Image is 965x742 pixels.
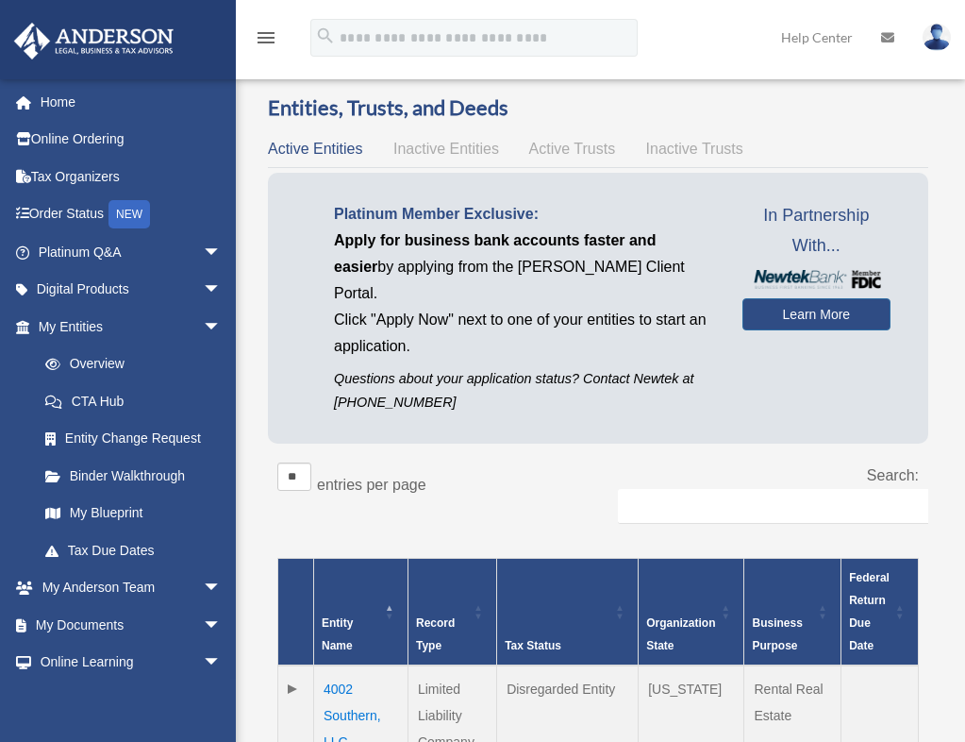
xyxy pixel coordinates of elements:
span: arrow_drop_down [203,271,241,310]
th: Organization State: Activate to sort [639,559,744,666]
i: menu [255,26,277,49]
span: arrow_drop_down [203,308,241,346]
span: Business Purpose [752,616,802,652]
span: Entity Name [322,616,353,652]
span: In Partnership With... [742,201,890,261]
i: search [315,25,336,46]
th: Tax Status: Activate to sort [497,559,639,666]
h3: Entities, Trusts, and Deeds [268,93,928,123]
a: Platinum Q&Aarrow_drop_down [13,233,250,271]
span: Inactive Trusts [646,141,743,157]
a: My Anderson Teamarrow_drop_down [13,569,250,607]
div: NEW [108,200,150,228]
label: entries per page [317,477,426,493]
img: Anderson Advisors Platinum Portal [8,23,179,59]
a: CTA Hub [26,382,241,420]
a: Online Learningarrow_drop_down [13,644,250,682]
p: Questions about your application status? Contact Newtek at [PHONE_NUMBER] [334,367,714,414]
a: Tax Organizers [13,158,250,195]
label: Search: [867,467,919,483]
a: menu [255,33,277,49]
span: Active Entities [268,141,362,157]
span: Organization State [646,616,715,652]
span: arrow_drop_down [203,644,241,683]
span: Record Type [416,616,455,652]
a: My Blueprint [26,495,241,532]
p: Platinum Member Exclusive: [334,201,714,228]
a: Digital Productsarrow_drop_down [13,271,250,309]
span: Inactive Entities [393,141,499,157]
span: Apply for business bank accounts faster and easier [334,232,656,275]
a: My Documentsarrow_drop_down [13,606,250,644]
th: Record Type: Activate to sort [408,559,496,666]
span: arrow_drop_down [203,233,241,272]
th: Business Purpose: Activate to sort [744,559,841,666]
img: NewtekBankLogoSM.png [752,270,881,289]
a: My Entitiesarrow_drop_down [13,308,241,346]
span: Tax Status [505,639,561,652]
a: Binder Walkthrough [26,457,241,495]
p: Click "Apply Now" next to one of your entities to start an application. [334,307,714,360]
th: Federal Return Due Date: Activate to sort [841,559,919,666]
span: arrow_drop_down [203,606,241,645]
a: Home [13,83,250,121]
a: Entity Change Request [26,420,241,458]
a: Tax Due Dates [26,531,241,569]
th: Entity Name: Activate to invert sorting [314,559,408,666]
span: Federal Return Due Date [849,571,890,652]
p: by applying from the [PERSON_NAME] Client Portal. [334,228,714,307]
a: Online Ordering [13,121,250,159]
a: Learn More [742,298,890,330]
span: arrow_drop_down [203,569,241,608]
a: Overview [26,346,231,383]
span: Active Trusts [529,141,616,157]
img: User Pic [923,24,951,51]
a: Order StatusNEW [13,195,250,234]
